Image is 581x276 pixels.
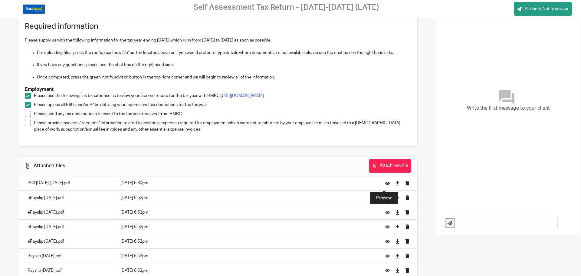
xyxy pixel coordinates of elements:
p: Please use the following link to authorise us to view your income record for the tax year with HMRC: [34,93,411,99]
p: [DATE] 6:52pm [120,224,376,230]
p: [DATE] 6:52pm [120,253,376,259]
p: Once completed, press the green 'notify advisor' button in the top right corner and we will begin... [37,74,411,80]
a: Download [395,268,400,274]
p: [DATE] 6:52pm [120,238,376,244]
a: Download [395,224,400,230]
p: Please provide invoices / receipts / information related to essential expenses required for emplo... [34,120,411,132]
p: If you have any questions, please use the chat box on the right hand side. [37,62,411,68]
button: Attach new file [369,159,411,173]
div: Attached files [34,163,65,169]
p: ePayslip [DATE].pdf [28,238,108,244]
a: All done? Notify advisor [514,2,572,16]
p: [DATE] 6:52pm [120,268,376,274]
a: [URL][DOMAIN_NAME] [221,94,264,98]
p: Payslip [DATE].pdf [28,268,108,274]
a: Download [395,180,400,186]
p: For uploading files, press the red 'upload new file' button located above or if you would prefer ... [37,50,411,56]
a: Download [395,195,400,201]
p: [DATE] 6:52pm [120,195,376,201]
p: ePayslip [DATE].pdf [28,224,108,230]
p: [DATE] 6:30pm [120,180,376,186]
p: Please send any tax code notices relevant to the tax year received from HMRC [34,111,411,117]
a: Download [395,253,400,259]
a: Download [395,238,400,244]
p: [DATE] 6:52pm [120,209,376,215]
p: Please upload all P60s and/or P45s detailing your income and tax deductions for the tax year [34,102,411,108]
p: ePayslip [DATE].pdf [28,209,108,215]
a: Download [395,209,400,215]
h2: Self Assessment Tax Return - [DATE]-[DATE] (LATE) [193,3,379,12]
p: ePayslip [DATE].pdf [28,195,108,201]
span: All done? Notify advisor [525,6,569,12]
strong: Employment [25,87,54,92]
p: P60 [DATE]-[DATE].pdf [28,180,108,186]
h1: Required information [25,22,411,31]
span: Write the first message to your client [467,105,550,112]
img: Logo_TaxAssistAccountants_FullColour_RGB.png [23,5,45,14]
p: Payslip [DATE].pdf [28,253,108,259]
p: Please supply us with the following information for the tax year ending [DATE] which runs from [D... [25,37,411,43]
